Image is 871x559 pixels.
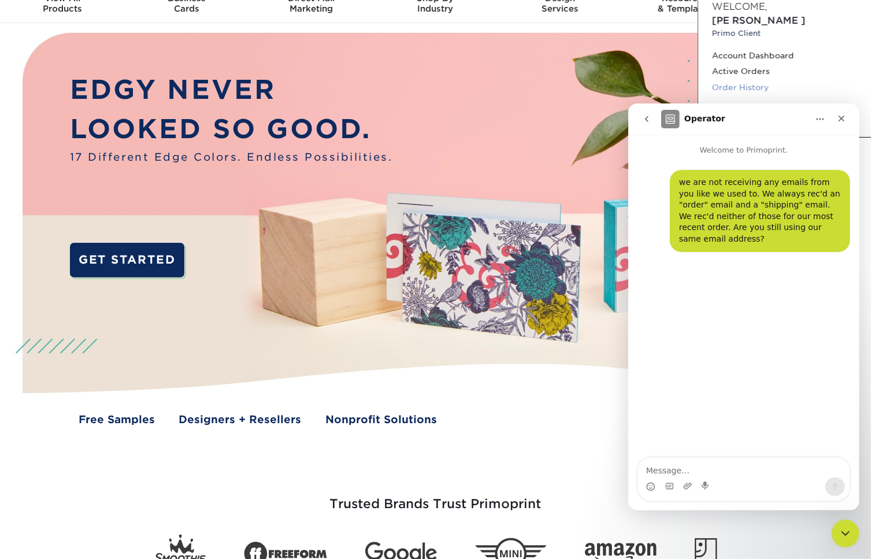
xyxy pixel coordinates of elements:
p: LOOKED SO GOOD. [70,110,393,149]
small: Primo Client [712,28,857,39]
h3: Trusted Brands Trust Primoprint [98,469,774,525]
iframe: Intercom live chat [628,103,859,510]
a: GET STARTED [70,243,185,277]
span: 17 Different Edge Colors. Endless Possibilities. [70,149,393,165]
p: EDGY NEVER [70,71,393,110]
a: Free Samples [79,412,155,427]
span: Welcome, [712,1,768,12]
a: Account Dashboard [712,48,857,64]
span: [PERSON_NAME] [712,15,806,26]
a: Order History [712,80,857,95]
a: Active Orders [712,64,857,79]
iframe: Intercom live chat [832,520,859,547]
a: Nonprofit Solutions [325,412,437,427]
a: Designers + Resellers [179,412,301,427]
